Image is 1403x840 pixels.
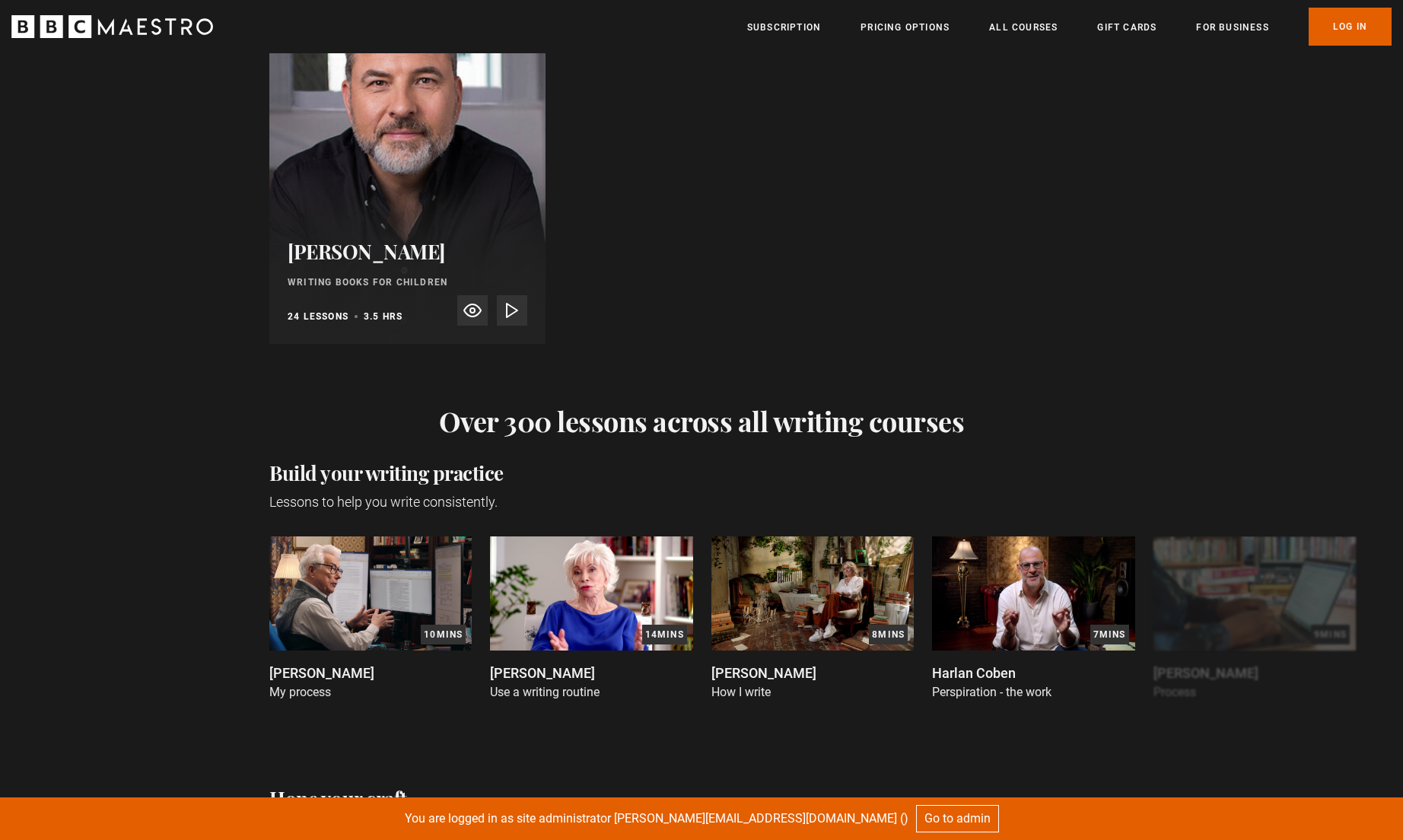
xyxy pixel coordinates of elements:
[861,20,950,35] a: Pricing Options
[269,665,374,681] a: [PERSON_NAME]
[269,787,1134,811] h2: Hone your craft
[711,665,816,681] a: [PERSON_NAME]
[490,665,595,681] a: [PERSON_NAME]
[11,15,213,38] svg: BBC Maestro
[1309,8,1392,46] a: Log In
[1097,20,1156,35] a: Gift Cards
[989,20,1058,35] a: All Courses
[747,8,1392,46] nav: Primary
[916,805,999,832] a: Go to admin
[269,492,1134,512] p: Lessons to help you write consistently.
[1196,20,1268,35] a: For business
[269,461,1134,485] h2: Build your writing practice
[747,20,821,35] a: Subscription
[288,277,447,288] a: Writing Books for Children
[1153,665,1258,681] a: [PERSON_NAME]
[932,665,1016,681] a: Harlan Coben
[269,405,1134,437] h2: Over 300 lessons across all writing courses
